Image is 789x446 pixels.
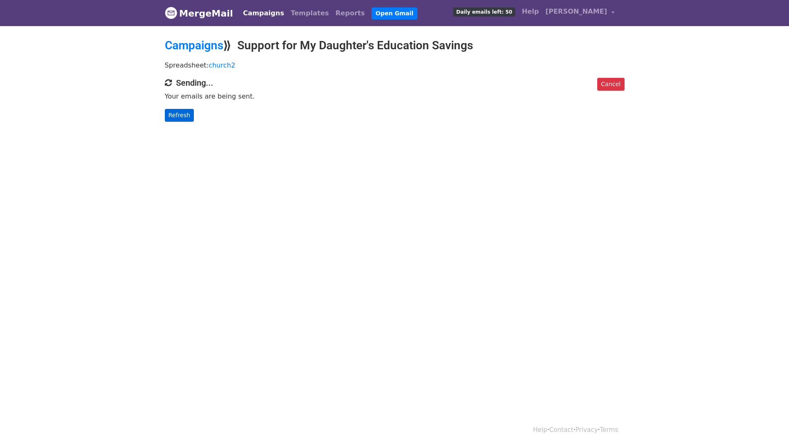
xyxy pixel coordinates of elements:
span: [PERSON_NAME] [545,7,607,17]
a: church2 [209,61,235,69]
a: Terms [600,426,618,434]
iframe: Chat Widget [748,406,789,446]
a: Campaigns [240,5,287,22]
p: Spreadsheet: [165,61,625,70]
a: Refresh [165,109,194,122]
a: Help [519,3,542,20]
a: Templates [287,5,332,22]
a: Daily emails left: 50 [450,3,518,20]
a: Open Gmail [372,7,417,19]
a: Reports [332,5,368,22]
p: Your emails are being sent. [165,92,625,101]
h4: Sending... [165,78,625,88]
a: Campaigns [165,39,223,52]
a: Privacy [575,426,598,434]
a: Help [533,426,547,434]
a: [PERSON_NAME] [542,3,618,23]
a: MergeMail [165,5,233,22]
a: Contact [549,426,573,434]
a: Cancel [597,78,624,91]
h2: ⟫ Support for My Daughter's Education Savings [165,39,625,53]
span: Daily emails left: 50 [453,7,515,17]
img: MergeMail logo [165,7,177,19]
